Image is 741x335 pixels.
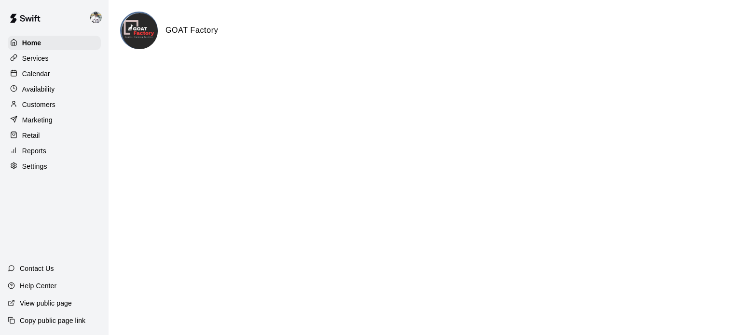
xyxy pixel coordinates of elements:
h6: GOAT Factory [165,24,218,37]
a: Marketing [8,113,101,127]
a: Customers [8,97,101,112]
a: Settings [8,159,101,174]
p: Contact Us [20,264,54,273]
p: Home [22,38,41,48]
p: Customers [22,100,55,109]
p: Retail [22,131,40,140]
p: Reports [22,146,46,156]
div: Justin Dunning [88,8,109,27]
p: Help Center [20,281,56,291]
a: Availability [8,82,101,96]
p: Settings [22,161,47,171]
p: View public page [20,298,72,308]
img: GOAT Factory logo [122,13,158,49]
a: Services [8,51,101,66]
p: Calendar [22,69,50,79]
p: Services [22,54,49,63]
a: Retail [8,128,101,143]
a: Calendar [8,67,101,81]
p: Availability [22,84,55,94]
p: Marketing [22,115,53,125]
a: Home [8,36,101,50]
a: Reports [8,144,101,158]
p: Copy public page link [20,316,85,325]
img: Justin Dunning [90,12,102,23]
